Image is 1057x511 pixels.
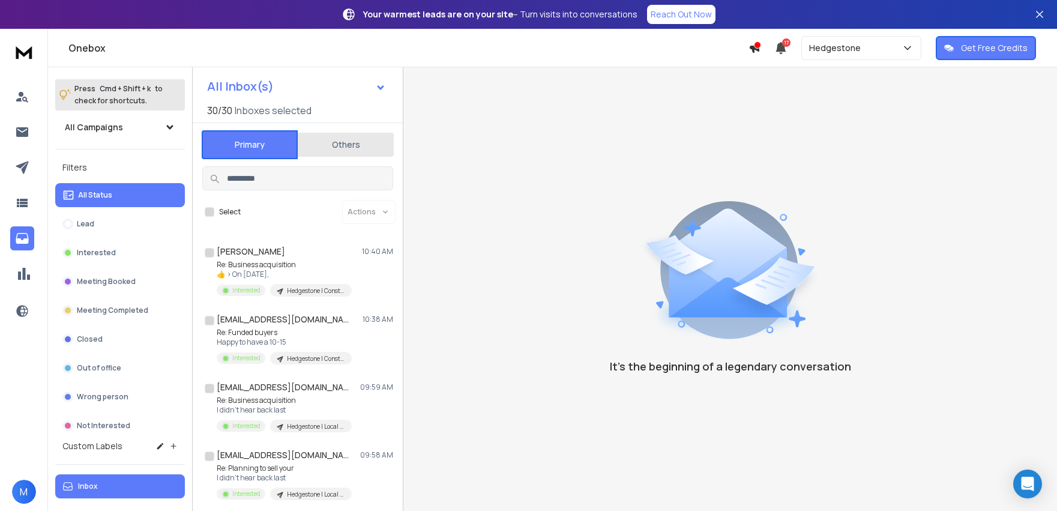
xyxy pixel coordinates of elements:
[217,337,352,347] p: Happy to have a 10-15
[219,207,241,217] label: Select
[610,358,851,375] p: It’s the beginning of a legendary conversation
[287,354,345,363] p: Hedgestone | Construction
[809,42,866,54] p: Hedgestone
[217,313,349,325] h1: [EMAIL_ADDRESS][DOMAIN_NAME]
[65,121,123,133] h1: All Campaigns
[936,36,1036,60] button: Get Free Credits
[363,8,637,20] p: – Turn visits into conversations
[77,392,128,402] p: Wrong person
[77,306,148,315] p: Meeting Completed
[362,247,393,256] p: 10:40 AM
[12,41,36,63] img: logo
[217,260,352,270] p: Re: Business acquisition
[217,396,352,405] p: Re: Business acquisition
[363,8,513,20] strong: Your warmest leads are on your site
[363,315,393,324] p: 10:38 AM
[235,103,312,118] h3: Inboxes selected
[55,270,185,294] button: Meeting Booked
[651,8,712,20] p: Reach Out Now
[217,328,352,337] p: Re: Funded buyers
[55,241,185,265] button: Interested
[98,82,152,95] span: Cmd + Shift + k
[77,363,121,373] p: Out of office
[68,41,748,55] h1: Onebox
[217,473,352,483] p: I didn't hear back last
[360,450,393,460] p: 09:58 AM
[647,5,715,24] a: Reach Out Now
[77,248,116,258] p: Interested
[782,38,790,47] span: 17
[217,246,285,258] h1: [PERSON_NAME]
[55,327,185,351] button: Closed
[55,474,185,498] button: Inbox
[62,440,122,452] h3: Custom Labels
[12,480,36,504] button: M
[202,130,298,159] button: Primary
[55,414,185,438] button: Not Interested
[232,354,260,363] p: Interested
[232,489,260,498] p: Interested
[78,190,112,200] p: All Status
[78,482,98,491] p: Inbox
[55,298,185,322] button: Meeting Completed
[217,449,349,461] h1: [EMAIL_ADDRESS][DOMAIN_NAME]
[197,74,396,98] button: All Inbox(s)
[232,422,260,431] p: Interested
[55,212,185,236] button: Lead
[287,286,345,295] p: Hedgestone | Construction
[217,405,352,415] p: I didn't hear back last
[217,464,352,473] p: Re: Planning to sell your
[1013,470,1042,498] div: Open Intercom Messenger
[55,385,185,409] button: Wrong person
[298,132,394,158] button: Others
[55,159,185,176] h3: Filters
[55,183,185,207] button: All Status
[77,334,103,344] p: Closed
[207,103,232,118] span: 30 / 30
[55,356,185,380] button: Out of office
[232,286,260,295] p: Interested
[360,382,393,392] p: 09:59 AM
[77,421,130,431] p: Not Interested
[287,422,345,431] p: Hedgestone | Local Business
[961,42,1028,54] p: Get Free Credits
[74,83,163,107] p: Press to check for shortcuts.
[287,490,345,499] p: Hedgestone | Local Business
[207,80,274,92] h1: All Inbox(s)
[217,270,352,279] p: 👍 > On [DATE],
[77,219,94,229] p: Lead
[55,115,185,139] button: All Campaigns
[217,381,349,393] h1: [EMAIL_ADDRESS][DOMAIN_NAME]
[77,277,136,286] p: Meeting Booked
